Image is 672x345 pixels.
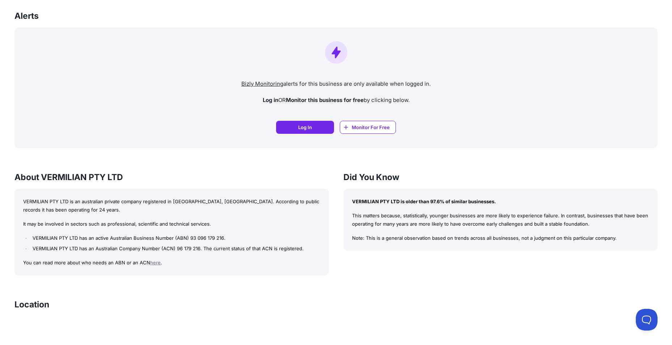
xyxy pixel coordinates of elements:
[150,260,161,265] a: here
[23,197,320,214] p: VERMILIAN PTY LTD is an australian private company registered in [GEOGRAPHIC_DATA], [GEOGRAPHIC_D...
[352,197,649,206] p: VERMILIAN PTY LTD is older than 97.6% of similar businesses.
[276,121,334,134] a: Log In
[286,97,364,103] strong: Monitor this business for free
[343,171,658,183] h3: Did You Know
[31,234,320,242] li: VERMILIAN PTY LTD has an active Australian Business Number (ABN) 93 096 179 216.
[20,96,652,105] p: OR by clicking below.
[636,309,658,331] iframe: Toggle Customer Support
[31,244,320,253] li: VERMILIAN PTY LTD has an Australian Company Number (ACN) 96 179 216. The current status of that A...
[352,212,649,228] p: This matters because, statistically, younger businesses are more likely to experience failure. In...
[14,10,39,22] h3: Alerts
[14,299,49,310] h3: Location
[20,80,652,88] p: alerts for this business are only available when logged in.
[241,80,283,87] a: Bizly Monitoring
[352,234,649,242] p: Note: This is a general observation based on trends across all businesses, not a judgment on this...
[340,121,396,134] a: Monitor For Free
[14,171,329,183] h3: About VERMILIAN PTY LTD
[23,259,320,267] p: You can read more about who needs an ABN or an ACN .
[23,220,320,228] p: It may be involved in sectors such as professional, scientific and technical services.
[263,97,278,103] strong: Log in
[298,124,312,131] span: Log In
[352,124,390,131] span: Monitor For Free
